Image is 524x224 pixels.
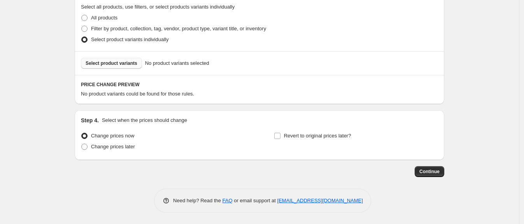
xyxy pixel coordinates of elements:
[415,166,444,177] button: Continue
[81,116,99,124] h2: Step 4.
[102,116,187,124] p: Select when the prices should change
[91,36,168,42] span: Select product variants individually
[91,144,135,149] span: Change prices later
[81,4,235,10] span: Select all products, use filters, or select products variants individually
[91,15,117,21] span: All products
[91,26,266,31] span: Filter by product, collection, tag, vendor, product type, variant title, or inventory
[81,91,194,97] span: No product variants could be found for those rules.
[419,168,440,175] span: Continue
[223,198,233,203] a: FAQ
[81,82,438,88] h6: PRICE CHANGE PREVIEW
[81,58,142,69] button: Select product variants
[145,59,209,67] span: No product variants selected
[173,198,223,203] span: Need help? Read the
[284,133,351,139] span: Revert to original prices later?
[86,60,137,66] span: Select product variants
[277,198,363,203] a: [EMAIL_ADDRESS][DOMAIN_NAME]
[233,198,277,203] span: or email support at
[91,133,134,139] span: Change prices now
